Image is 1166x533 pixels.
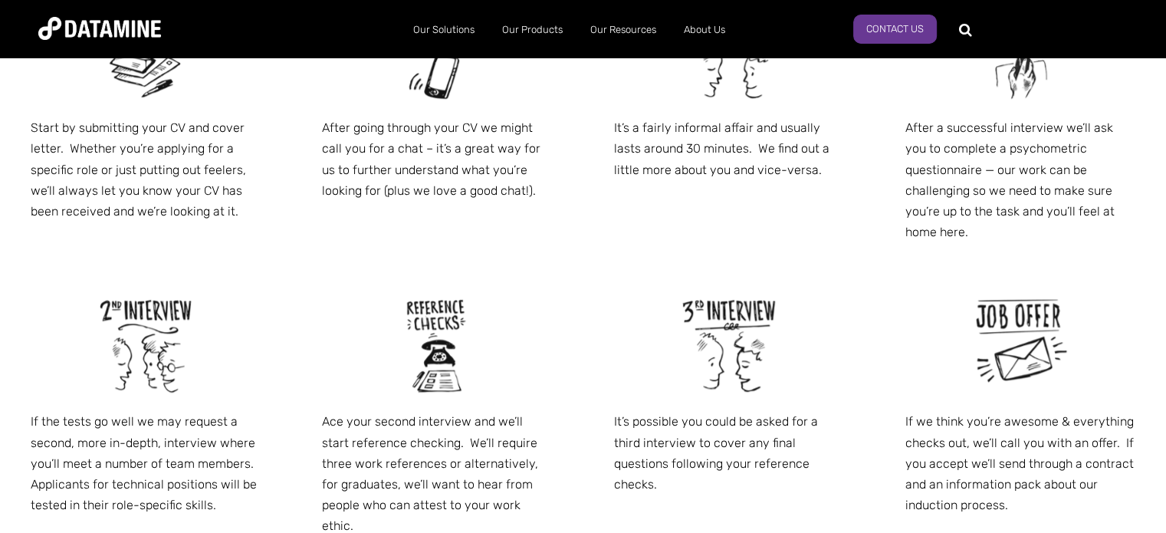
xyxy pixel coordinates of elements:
img: Datamine [38,17,161,40]
img: Join Us! [672,288,787,403]
p: It’s possible you could be asked for a third interview to cover any final questions following you... [614,411,844,495]
a: Contact us [853,15,937,44]
img: Join Us! [963,288,1078,403]
a: About Us [670,10,739,50]
img: Join Us! [379,288,494,403]
a: Our Solutions [399,10,488,50]
p: If the tests go well we may request a second, more in-depth, interview where you’ll meet a number... [31,411,261,515]
p: Start by submitting your CV and cover letter. Whether you’re applying for a specific role or just... [31,117,261,222]
p: After a successful interview we’ll ask you to complete a psychometric questionnaire — our work ca... [905,117,1135,242]
a: Our Products [488,10,576,50]
img: Join Us! [88,288,203,403]
p: After going through your CV we might call you for a chat – it’s a great way for us to further und... [322,117,552,201]
p: If we think you’re awesome & everything checks out, we’ll call you with an offer. If you accept w... [905,411,1135,515]
p: It’s a fairly informal affair and usually lasts around 30 minutes. We find out a little more abou... [614,117,844,180]
a: Our Resources [576,10,670,50]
